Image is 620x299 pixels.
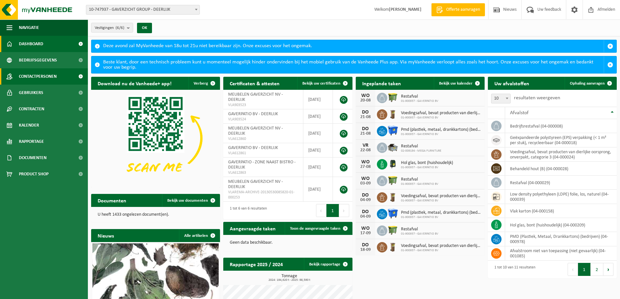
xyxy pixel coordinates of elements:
[578,263,591,276] button: 1
[387,158,398,169] img: CR-HR-1C-1000-PES-01
[228,136,298,142] span: VLA612860
[91,229,120,242] h2: Nieuws
[230,240,346,245] p: Geen data beschikbaar.
[491,94,510,103] span: 10
[303,157,333,177] td: [DATE]
[359,131,372,136] div: 21-08
[387,191,398,202] img: WB-0140-HPE-BN-01
[228,179,283,189] span: MEUBELEN GAVERZICHT NV - DEERLIJK
[302,81,340,86] span: Bekijk uw certificaten
[285,222,352,235] a: Toon de aangevraagde taken
[510,110,529,116] span: Afvalstof
[401,160,453,166] span: Hol glas, bont (huishoudelijk)
[387,125,398,136] img: WB-1100-HPE-BE-01
[505,176,617,190] td: restafval (04-000029)
[434,77,484,90] a: Bekijk uw kalender
[359,93,372,98] div: WO
[359,110,372,115] div: DO
[223,222,282,235] h2: Aangevraagde taken
[303,143,333,157] td: [DATE]
[303,124,333,143] td: [DATE]
[95,23,124,33] span: Vestigingen
[591,263,603,276] button: 2
[570,81,605,86] span: Ophaling aanvragen
[19,52,57,68] span: Bedrijfsgegevens
[505,133,617,147] td: geëxpandeerde polystyreen (EPS) verpakking (< 1 m² per stuk), recycleerbaar (04-000018)
[401,99,438,103] span: 01-900937 - GAVERPATIO BV
[303,177,333,202] td: [DATE]
[565,77,616,90] a: Ophaling aanvragen
[431,3,485,16] a: Offerte aanvragen
[98,212,214,217] p: U heeft 1433 ongelezen document(en).
[359,242,372,248] div: DO
[359,165,372,169] div: 27-08
[162,194,219,207] a: Bekijk uw documenten
[167,198,208,203] span: Bekijk uw documenten
[228,151,298,156] span: VLA612861
[228,112,278,116] span: GAVERPATIO BV - DEERLIJK
[401,132,481,136] span: 01-900937 - GAVERPATIO BV
[304,258,352,271] a: Bekijk rapportage
[91,194,133,207] h2: Documenten
[19,85,43,101] span: Gebruikers
[303,90,333,109] td: [DATE]
[91,77,178,89] h2: Download nu de Vanheede+ app!
[19,101,44,117] span: Contracten
[103,56,604,73] div: Beste klant, door een technisch probleem kunt u momenteel mogelijk hinder ondervinden bij het mob...
[19,166,48,182] span: Product Shop
[401,249,481,252] span: 01-900937 - GAVERPATIO BV
[505,147,617,162] td: voedingsafval, bevat producten van dierlijke oorsprong, onverpakt, categorie 3 (04-000024)
[359,126,372,131] div: DO
[91,23,133,33] button: Vestigingen(6/6)
[514,95,560,101] label: resultaten weergeven
[290,226,340,231] span: Toon de aangevraagde taken
[19,117,39,133] span: Kalender
[227,274,352,282] h3: Tonnage
[505,218,617,232] td: hol glas, bont (huishoudelijk) (04-000209)
[19,133,44,150] span: Rapportage
[505,162,617,176] td: behandeld hout (B) (04-000028)
[401,232,438,236] span: 01-900937 - GAVERPATIO BV
[228,102,298,108] span: VLA903523
[326,204,339,217] button: 1
[228,160,296,170] span: GAVERPATIO - ZONE NAAST BISTRO - DEERLIJK
[401,144,441,149] span: Restafval
[505,232,617,246] td: PMD (Plastiek, Metaal, Drankkartons) (bedrijven) (04-000978)
[401,94,438,99] span: Restafval
[359,231,372,236] div: 17-09
[316,204,326,217] button: Previous
[194,81,208,86] span: Verberg
[359,159,372,165] div: WO
[401,210,481,215] span: Pmd (plastiek, metaal, drankkartons) (bedrijven)
[356,77,407,89] h2: Ingeplande taken
[401,111,481,116] span: Voedingsafval, bevat producten van dierlijke oorsprong, onverpakt, categorie 3
[359,148,372,153] div: 22-08
[179,229,219,242] a: Alle artikelen
[359,115,372,119] div: 21-08
[568,263,578,276] button: Previous
[137,23,152,33] button: OK
[359,176,372,181] div: WO
[303,109,333,124] td: [DATE]
[228,145,278,150] span: GAVERPATIO BV - DEERLIJK
[401,116,481,120] span: 01-900937 - GAVERPATIO BV
[603,263,613,276] button: Next
[439,81,473,86] span: Bekijk uw kalender
[116,26,124,30] count: (6/6)
[505,119,617,133] td: bedrijfsrestafval (04-000008)
[505,246,617,261] td: afvalstroom niet van toepassing (niet gevaarlijk) (04-001085)
[401,149,441,153] span: 02-009194 - MEGA FURNITURE
[401,177,438,182] span: Restafval
[505,204,617,218] td: vlak karton (04-000158)
[387,241,398,252] img: WB-0140-HPE-BN-01
[227,279,352,282] span: 2024: 194,620 t - 2025: 98,590 t
[387,92,398,103] img: WB-1100-HPE-GN-51
[401,199,481,203] span: 01-900937 - GAVERPATIO BV
[86,5,200,14] span: 10-747937 - GAVERZICHT GROUP - DEERLIJK
[387,142,398,153] img: WB-5000-GAL-GY-01
[359,198,372,202] div: 04-09
[227,203,267,218] div: 1 tot 6 van 6 resultaten
[228,190,298,200] span: VLAREMA-ARCHIVE-20130530085820-01-000253
[387,108,398,119] img: WB-0140-HPE-BN-01
[228,170,298,175] span: VLA612863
